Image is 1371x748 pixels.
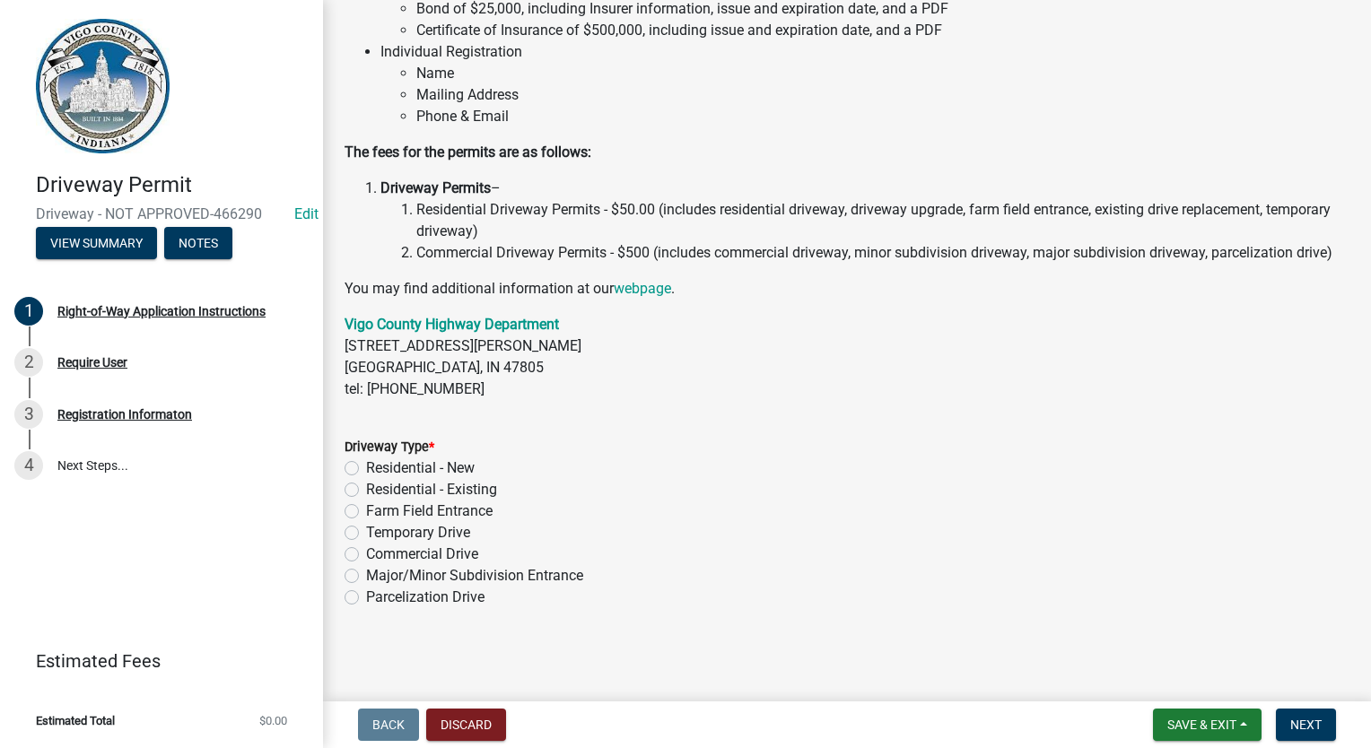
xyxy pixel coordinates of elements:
span: $0.00 [259,715,287,726]
button: Notes [164,227,232,259]
h4: Driveway Permit [36,172,309,198]
div: Require User [57,356,127,369]
div: 3 [14,400,43,429]
span: Back [372,718,405,732]
strong: Driveway Permits [380,179,491,196]
label: Commercial Drive [366,544,478,565]
button: Back [358,709,419,741]
label: Residential - Existing [366,479,497,500]
img: Vigo County, Indiana [36,19,170,153]
span: Save & Exit [1167,718,1236,732]
label: Farm Field Entrance [366,500,493,522]
span: Driveway - NOT APPROVED-466290 [36,205,287,222]
li: Certificate of Insurance of $500,000, including issue and expiration date, and a PDF [416,20,1349,41]
p: [STREET_ADDRESS][PERSON_NAME] [GEOGRAPHIC_DATA], IN 47805 tel: [PHONE_NUMBER] [345,314,1349,400]
span: Next [1290,718,1322,732]
button: Next [1276,709,1336,741]
div: Right-of-Way Application Instructions [57,305,266,317]
p: You may find additional information at our . [345,278,1349,300]
label: Major/Minor Subdivision Entrance [366,565,583,587]
wm-modal-confirm: Summary [36,237,157,251]
a: Estimated Fees [14,643,294,679]
li: Individual Registration [380,41,1349,127]
wm-modal-confirm: Edit Application Number [294,205,319,222]
label: Driveway Type [345,441,434,454]
li: Commercial Driveway Permits - $500 (includes commercial driveway, minor subdivision driveway, maj... [416,242,1349,264]
li: Name [416,63,1349,84]
a: webpage [614,280,671,297]
a: Edit [294,205,319,222]
span: Estimated Total [36,715,115,726]
li: Residential Driveway Permits - $50.00 (includes residential driveway, driveway upgrade, farm fiel... [416,199,1349,242]
wm-modal-confirm: Notes [164,237,232,251]
a: Vigo County Highway Department [345,316,559,333]
strong: The fees for the permits are as follows: [345,144,591,161]
label: Temporary Drive [366,522,470,544]
div: Registration Informaton [57,408,192,421]
li: Mailing Address [416,84,1349,106]
button: View Summary [36,227,157,259]
button: Save & Exit [1153,709,1262,741]
label: Parcelization Drive [366,587,485,608]
button: Discard [426,709,506,741]
div: 1 [14,297,43,326]
div: 2 [14,348,43,377]
li: – [380,178,1349,264]
div: 4 [14,451,43,480]
label: Residential - New [366,457,475,479]
li: Phone & Email [416,106,1349,127]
